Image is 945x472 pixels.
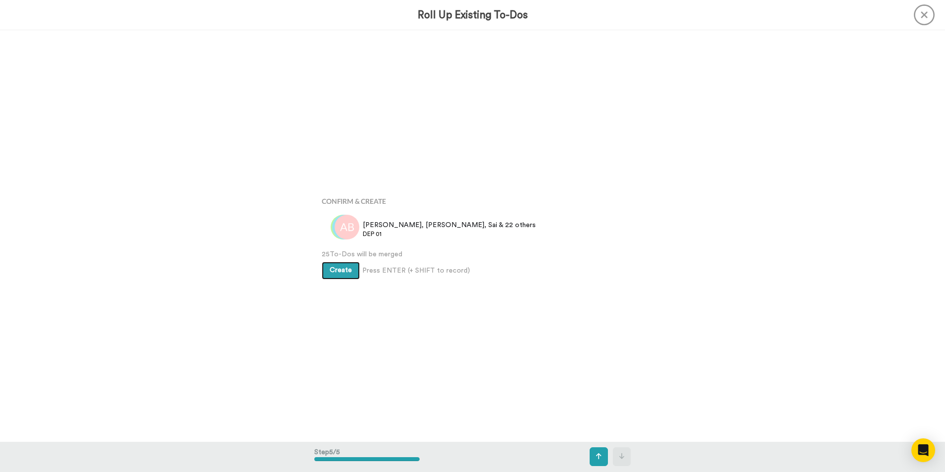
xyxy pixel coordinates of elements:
span: Press ENTER (+ SHIFT to record) [362,266,470,276]
img: sk.png [331,215,355,239]
span: DEP 01 [363,230,536,238]
div: Step 5 / 5 [314,442,420,471]
span: [PERSON_NAME], [PERSON_NAME], Sai & 22 others [363,220,536,230]
div: Open Intercom Messenger [911,438,935,462]
span: Create [330,267,352,274]
img: ab.png [335,215,359,239]
button: Create [322,262,360,280]
span: 25 To-Dos will be merged [322,249,623,259]
h3: Roll Up Existing To-Dos [418,9,528,21]
h4: Confirm & Create [322,197,623,205]
img: kt.png [332,215,357,239]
